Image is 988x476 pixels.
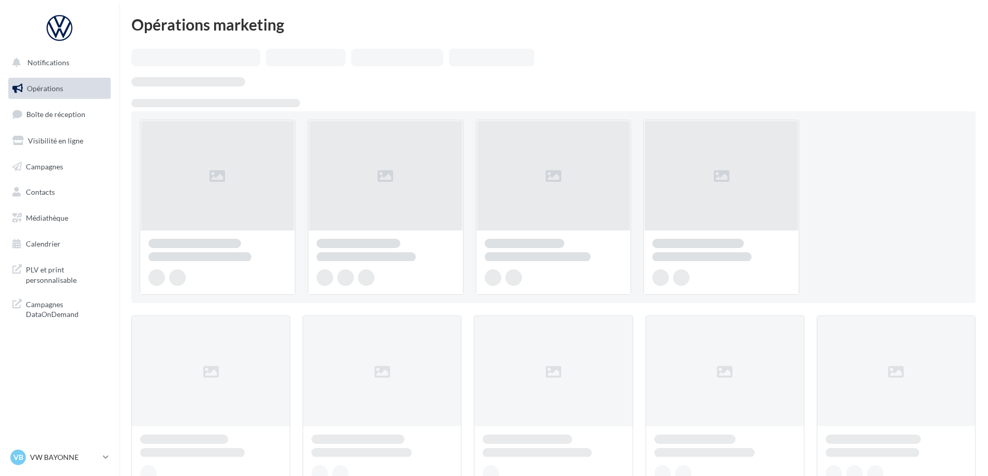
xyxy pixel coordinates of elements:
[6,103,113,125] a: Boîte de réception
[26,187,55,196] span: Contacts
[6,78,113,99] a: Opérations
[6,293,113,324] a: Campagnes DataOnDemand
[131,17,976,32] div: Opérations marketing
[6,52,109,74] button: Notifications
[26,162,63,170] span: Campagnes
[8,448,111,467] a: VB VW BAYONNE
[28,136,83,145] span: Visibilité en ligne
[6,233,113,255] a: Calendrier
[6,130,113,152] a: Visibilité en ligne
[26,110,85,119] span: Boîte de réception
[27,58,69,67] span: Notifications
[6,258,113,289] a: PLV et print personnalisable
[26,263,107,285] span: PLV et print personnalisable
[6,181,113,203] a: Contacts
[6,156,113,178] a: Campagnes
[26,239,61,248] span: Calendrier
[13,452,23,463] span: VB
[26,297,107,320] span: Campagnes DataOnDemand
[27,84,63,93] span: Opérations
[6,207,113,229] a: Médiathèque
[26,213,68,222] span: Médiathèque
[30,452,99,463] p: VW BAYONNE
